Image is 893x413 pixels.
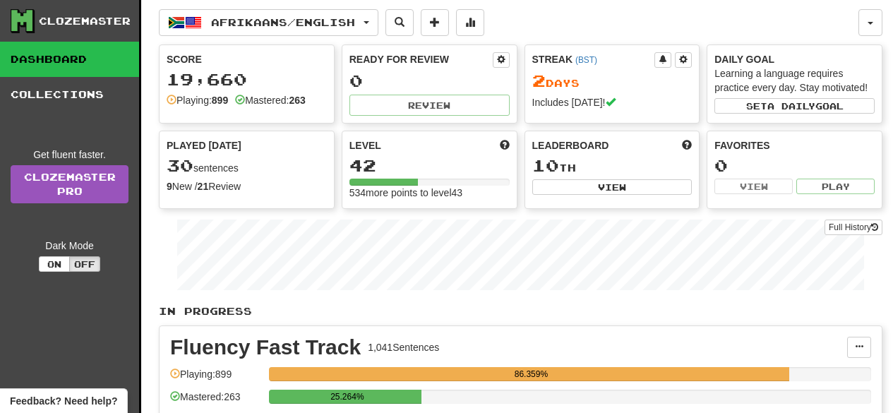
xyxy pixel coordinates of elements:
[170,337,361,358] div: Fluency Fast Track
[368,340,439,354] div: 1,041 Sentences
[532,179,693,195] button: View
[10,394,117,408] span: Open feedback widget
[714,138,875,152] div: Favorites
[532,95,693,109] div: Includes [DATE]!
[167,181,172,192] strong: 9
[170,390,262,413] div: Mastered: 263
[349,72,510,90] div: 0
[39,256,70,272] button: On
[167,138,241,152] span: Played [DATE]
[11,239,128,253] div: Dark Mode
[170,367,262,390] div: Playing: 899
[714,66,875,95] div: Learning a language requires practice every day. Stay motivated!
[167,157,327,175] div: sentences
[421,9,449,36] button: Add sentence to collection
[11,165,128,203] a: ClozemasterPro
[714,52,875,66] div: Daily Goal
[714,179,793,194] button: View
[532,157,693,175] div: th
[575,55,597,65] a: (BST)
[532,138,609,152] span: Leaderboard
[500,138,510,152] span: Score more points to level up
[167,155,193,175] span: 30
[11,148,128,162] div: Get fluent faster.
[273,367,789,381] div: 86.359%
[767,101,815,111] span: a daily
[159,9,378,36] button: Afrikaans/English
[714,157,875,174] div: 0
[532,52,655,66] div: Streak
[349,157,510,174] div: 42
[273,390,421,404] div: 25.264%
[167,93,228,107] div: Playing:
[349,95,510,116] button: Review
[167,71,327,88] div: 19,660
[212,95,228,106] strong: 899
[69,256,100,272] button: Off
[198,181,209,192] strong: 21
[39,14,131,28] div: Clozemaster
[349,138,381,152] span: Level
[211,16,355,28] span: Afrikaans / English
[167,52,327,66] div: Score
[456,9,484,36] button: More stats
[235,93,306,107] div: Mastered:
[159,304,882,318] p: In Progress
[349,186,510,200] div: 534 more points to level 43
[167,179,327,193] div: New / Review
[349,52,493,66] div: Ready for Review
[532,71,546,90] span: 2
[289,95,305,106] strong: 263
[532,72,693,90] div: Day s
[682,138,692,152] span: This week in points, UTC
[825,220,882,235] button: Full History
[796,179,875,194] button: Play
[385,9,414,36] button: Search sentences
[714,98,875,114] button: Seta dailygoal
[532,155,559,175] span: 10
